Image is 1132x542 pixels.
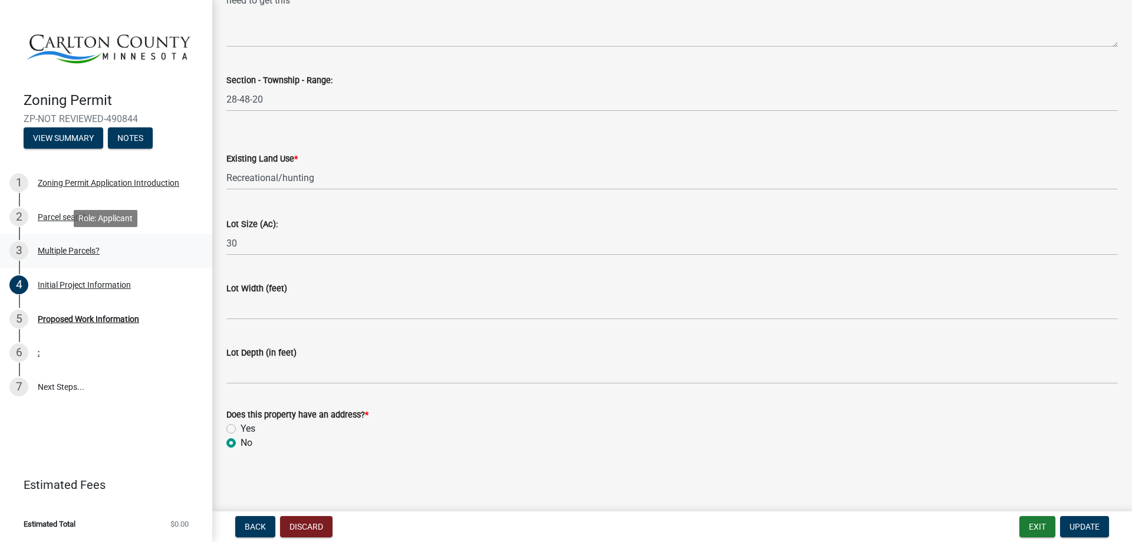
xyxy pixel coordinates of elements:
div: 1 [9,173,28,192]
div: Role: Applicant [74,210,137,227]
div: : [38,349,40,357]
div: Proposed Work Information [38,315,139,323]
button: View Summary [24,127,103,149]
label: Existing Land Use [226,155,298,163]
div: 3 [9,241,28,260]
label: Does this property have an address? [226,411,368,419]
button: Back [235,516,275,537]
div: 5 [9,310,28,329]
img: Carlton County, Minnesota [24,12,193,80]
label: Lot Depth (in feet) [226,349,297,357]
button: Discard [280,516,333,537]
label: Section - Township - Range: [226,77,333,85]
button: Update [1060,516,1109,537]
div: Multiple Parcels? [38,247,100,255]
div: 7 [9,377,28,396]
label: No [241,436,252,450]
wm-modal-confirm: Notes [108,134,153,144]
div: Zoning Permit Application Introduction [38,179,179,187]
span: $0.00 [170,520,189,528]
button: Notes [108,127,153,149]
label: Lot Size (Ac): [226,221,278,229]
span: Back [245,522,266,531]
div: 4 [9,275,28,294]
div: Parcel search [38,213,87,221]
span: ZP-NOT REVIEWED-490844 [24,113,189,124]
button: Exit [1019,516,1055,537]
a: Estimated Fees [9,473,193,497]
h4: Zoning Permit [24,92,203,109]
div: 2 [9,208,28,226]
div: 6 [9,343,28,362]
label: Yes [241,422,255,436]
span: Estimated Total [24,520,75,528]
wm-modal-confirm: Summary [24,134,103,144]
div: Initial Project Information [38,281,131,289]
label: Lot Width (feet) [226,285,287,293]
span: Update [1070,522,1100,531]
